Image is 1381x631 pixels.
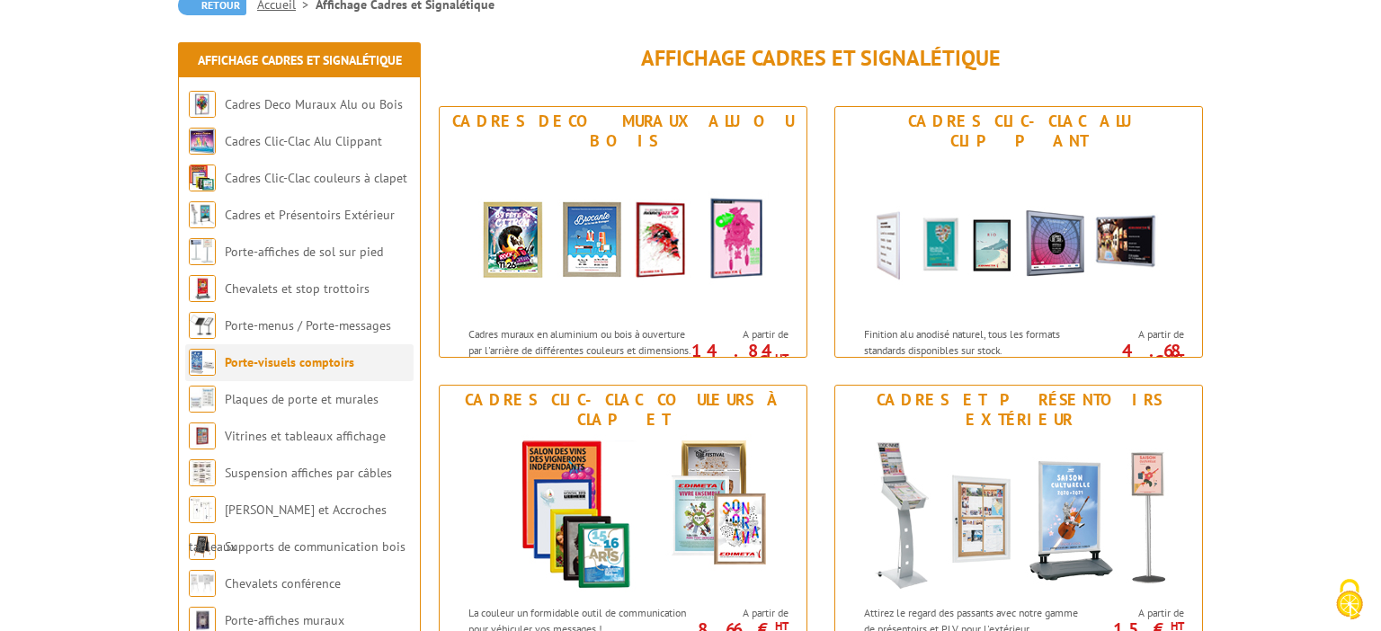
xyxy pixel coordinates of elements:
p: 14.84 € [688,345,789,367]
a: Cadres Clic-Clac Alu Clippant [225,133,382,149]
div: Cadres Clic-Clac Alu Clippant [840,111,1198,151]
a: Porte-affiches muraux [225,612,344,628]
a: Vitrines et tableaux affichage [225,428,386,444]
sup: HT [1171,351,1184,366]
div: Cadres et Présentoirs Extérieur [840,390,1198,430]
img: Cadres Clic-Clac Alu Clippant [852,156,1185,317]
img: Cadres Clic-Clac Alu Clippant [189,128,216,155]
h1: Affichage Cadres et Signalétique [439,47,1203,70]
span: A partir de [1092,606,1184,620]
img: Cadres et Présentoirs Extérieur [189,201,216,228]
a: Plaques de porte et murales [225,391,379,407]
img: Porte-affiches de sol sur pied [189,238,216,265]
img: Porte-visuels comptoirs [189,349,216,376]
a: Porte-visuels comptoirs [225,354,354,370]
a: Chevalets et stop trottoirs [225,280,370,297]
button: Cookies (fenêtre modale) [1318,570,1381,631]
img: Cadres Clic-Clac couleurs à clapet [189,164,216,191]
span: A partir de [697,606,789,620]
span: A partir de [697,327,789,342]
img: Vitrines et tableaux affichage [189,422,216,449]
a: Cadres Deco Muraux Alu ou Bois Cadres Deco Muraux Alu ou Bois Cadres muraux en aluminium ou bois ... [439,106,807,358]
img: Cadres Clic-Clac couleurs à clapet [457,434,789,596]
p: 4.68 € [1083,345,1184,367]
a: Cadres Deco Muraux Alu ou Bois [225,96,403,112]
a: Supports de communication bois [225,538,405,555]
span: A partir de [1092,327,1184,342]
a: Cadres Clic-Clac Alu Clippant Cadres Clic-Clac Alu Clippant Finition alu anodisé naturel, tous le... [834,106,1203,358]
img: Cadres et Présentoirs Extérieur [852,434,1185,596]
a: Porte-menus / Porte-messages [225,317,391,333]
p: Cadres muraux en aluminium ou bois à ouverture par l'arrière de différentes couleurs et dimension... [468,326,691,388]
a: Suspension affiches par câbles [225,465,392,481]
img: Cadres Deco Muraux Alu ou Bois [457,156,789,317]
a: Cadres Clic-Clac couleurs à clapet [225,170,407,186]
img: Suspension affiches par câbles [189,459,216,486]
sup: HT [775,351,789,366]
img: Cookies (fenêtre modale) [1327,577,1372,622]
img: Porte-menus / Porte-messages [189,312,216,339]
a: [PERSON_NAME] et Accroches tableaux [189,502,387,555]
img: Cadres Deco Muraux Alu ou Bois [189,91,216,118]
img: Cimaises et Accroches tableaux [189,496,216,523]
a: Chevalets conférence [225,575,341,591]
div: Cadres Clic-Clac couleurs à clapet [444,390,802,430]
img: Plaques de porte et murales [189,386,216,413]
div: Cadres Deco Muraux Alu ou Bois [444,111,802,151]
img: Chevalets conférence [189,570,216,597]
a: Affichage Cadres et Signalétique [198,52,402,68]
img: Chevalets et stop trottoirs [189,275,216,302]
a: Porte-affiches de sol sur pied [225,244,383,260]
a: Cadres et Présentoirs Extérieur [225,207,395,223]
p: Finition alu anodisé naturel, tous les formats standards disponibles sur stock. [864,326,1087,357]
